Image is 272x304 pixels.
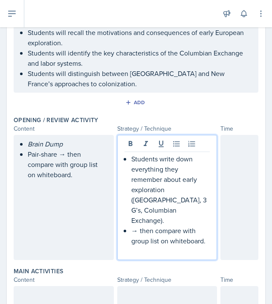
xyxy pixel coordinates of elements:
div: Time [220,275,258,284]
div: Strategy / Technique [117,124,217,133]
p: Students will distinguish between [GEOGRAPHIC_DATA] and New France’s approaches to colonization. [28,68,251,89]
p: Students will identify the key characteristics of the Columbian Exchange and labor systems. [28,48,251,68]
label: Opening / Review Activity [14,116,98,124]
p: Pair-share → then compare with group list on whiteboard. [28,149,107,180]
p: → then compare with group list on whiteboard. [131,225,210,246]
div: Add [127,99,145,106]
p: Students will recall the motivations and consequences of early European exploration. [28,27,251,48]
label: Main Activities [14,267,63,275]
div: Content [14,124,114,133]
em: Brain Dump [28,139,63,149]
div: Strategy / Technique [117,275,217,284]
div: Time [220,124,258,133]
p: Students write down everything they remember about early exploration ([GEOGRAPHIC_DATA], 3 G’s, C... [131,154,210,225]
button: Add [122,96,150,109]
div: Content [14,275,114,284]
